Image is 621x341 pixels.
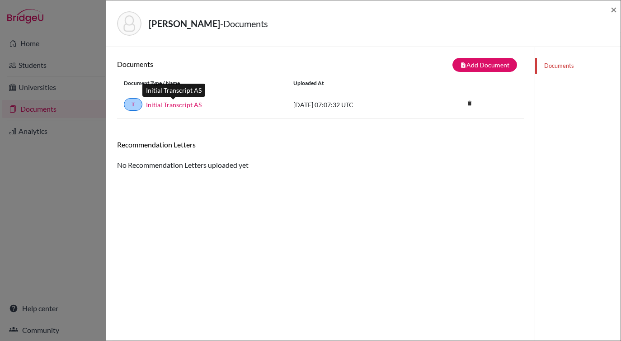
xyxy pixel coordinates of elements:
[287,100,422,109] div: [DATE] 07:07:32 UTC
[611,3,617,16] span: ×
[463,96,476,110] i: delete
[460,62,466,68] i: note_add
[124,98,142,111] a: T
[117,79,287,87] div: Document Type / Name
[142,84,205,97] div: Initial Transcript AS
[287,79,422,87] div: Uploaded at
[117,140,524,149] h6: Recommendation Letters
[149,18,220,29] strong: [PERSON_NAME]
[463,98,476,110] a: delete
[535,58,621,74] a: Documents
[117,60,320,68] h6: Documents
[146,100,202,109] a: Initial Transcript AS
[452,58,517,72] button: note_addAdd Document
[611,4,617,15] button: Close
[117,140,524,170] div: No Recommendation Letters uploaded yet
[220,18,268,29] span: - Documents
